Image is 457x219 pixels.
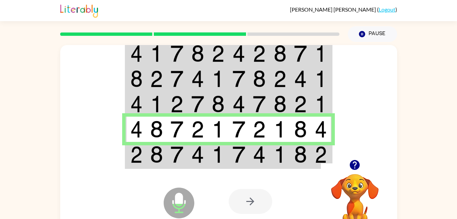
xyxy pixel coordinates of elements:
img: 1 [212,146,225,163]
img: 4 [130,96,143,113]
img: 4 [294,70,307,87]
img: 7 [170,70,183,87]
button: Pause [348,26,397,42]
img: 2 [170,96,183,113]
img: 4 [232,96,245,113]
img: 7 [232,146,245,163]
a: Logout [379,6,395,13]
img: 1 [150,45,163,62]
img: 8 [150,121,163,138]
img: 8 [274,96,287,113]
img: 4 [130,45,143,62]
img: 8 [294,146,307,163]
img: 4 [253,146,266,163]
img: 2 [191,121,204,138]
img: 2 [274,70,287,87]
img: 1 [274,121,287,138]
img: 4 [191,70,204,87]
img: 4 [130,121,143,138]
img: 7 [232,121,245,138]
img: 8 [130,70,143,87]
img: 2 [294,96,307,113]
img: 8 [212,96,225,113]
img: 7 [170,146,183,163]
img: 7 [191,96,204,113]
img: 7 [253,96,266,113]
img: 2 [315,146,327,163]
img: 1 [315,70,327,87]
img: 7 [170,121,183,138]
img: 7 [232,70,245,87]
img: 2 [212,45,225,62]
img: Literably [60,3,98,18]
img: 8 [150,146,163,163]
div: ( ) [290,6,397,13]
img: 4 [315,121,327,138]
img: 8 [294,121,307,138]
img: 7 [294,45,307,62]
img: 2 [130,146,143,163]
img: 2 [150,70,163,87]
img: 1 [315,45,327,62]
span: [PERSON_NAME] [PERSON_NAME] [290,6,377,13]
img: 2 [253,45,266,62]
img: 8 [274,45,287,62]
img: 8 [253,70,266,87]
img: 1 [212,121,225,138]
img: 4 [191,146,204,163]
img: 1 [274,146,287,163]
img: 1 [150,96,163,113]
img: 4 [232,45,245,62]
img: 7 [170,45,183,62]
img: 8 [191,45,204,62]
img: 1 [212,70,225,87]
img: 2 [253,121,266,138]
img: 1 [315,96,327,113]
